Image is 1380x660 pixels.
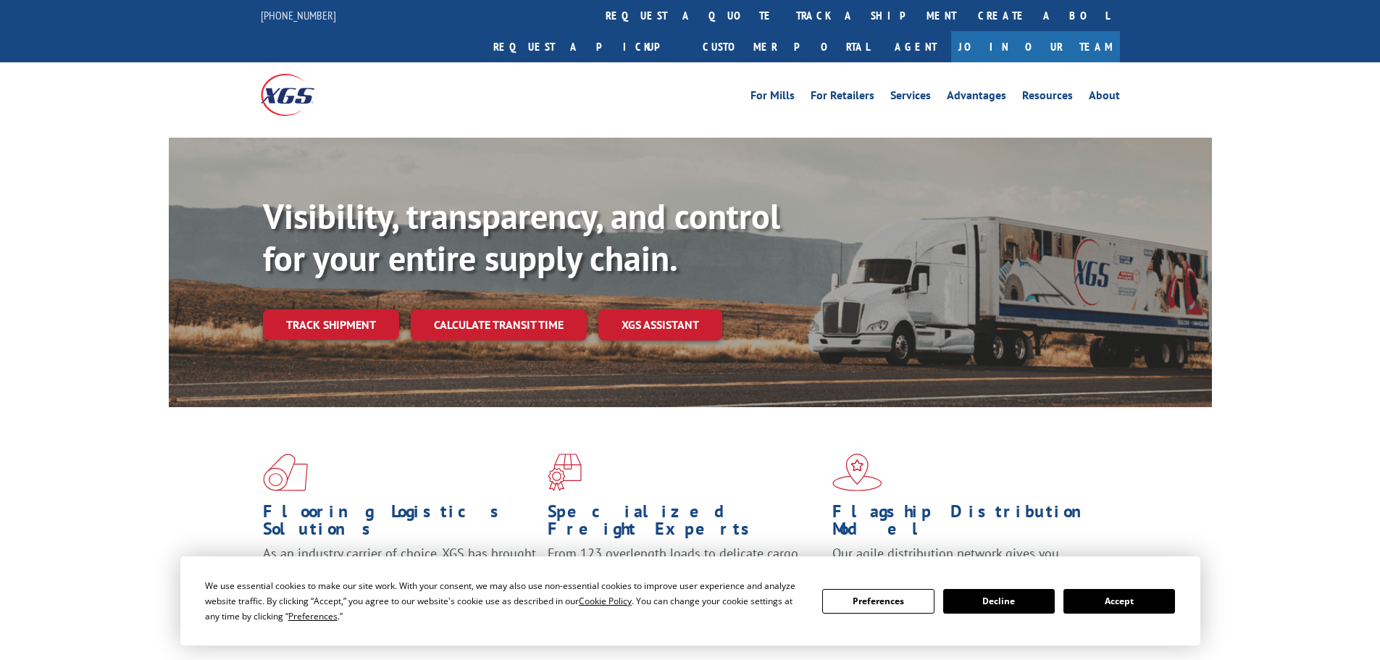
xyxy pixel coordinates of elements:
[822,589,934,614] button: Preferences
[263,545,536,596] span: As an industry carrier of choice, XGS has brought innovation and dedication to flooring logistics...
[947,90,1006,106] a: Advantages
[261,8,336,22] a: [PHONE_NUMBER]
[1022,90,1073,106] a: Resources
[832,545,1099,579] span: Our agile distribution network gives you nationwide inventory management on demand.
[951,31,1120,62] a: Join Our Team
[263,454,308,491] img: xgs-icon-total-supply-chain-intelligence-red
[263,309,399,340] a: Track shipment
[411,309,587,341] a: Calculate transit time
[811,90,874,106] a: For Retailers
[579,595,632,607] span: Cookie Policy
[263,503,537,545] h1: Flooring Logistics Solutions
[548,454,582,491] img: xgs-icon-focused-on-flooring-red
[692,31,880,62] a: Customer Portal
[598,309,722,341] a: XGS ASSISTANT
[548,503,821,545] h1: Specialized Freight Experts
[482,31,692,62] a: Request a pickup
[832,454,882,491] img: xgs-icon-flagship-distribution-model-red
[1089,90,1120,106] a: About
[890,90,931,106] a: Services
[205,578,805,624] div: We use essential cookies to make our site work. With your consent, we may also use non-essential ...
[1063,589,1175,614] button: Accept
[880,31,951,62] a: Agent
[180,556,1200,646] div: Cookie Consent Prompt
[288,610,338,622] span: Preferences
[832,503,1106,545] h1: Flagship Distribution Model
[548,545,821,609] p: From 123 overlength loads to delicate cargo, our experienced staff knows the best way to move you...
[943,589,1055,614] button: Decline
[750,90,795,106] a: For Mills
[263,193,780,280] b: Visibility, transparency, and control for your entire supply chain.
